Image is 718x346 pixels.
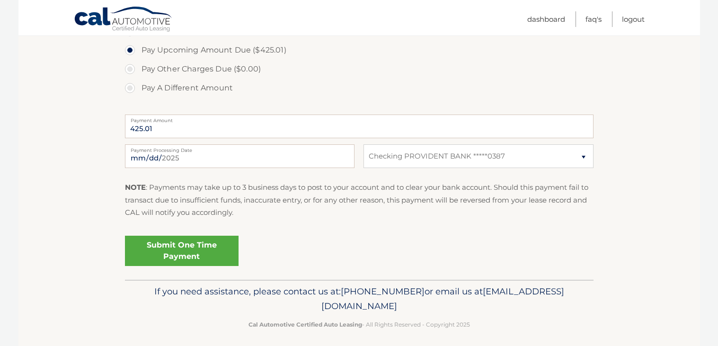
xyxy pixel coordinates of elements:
a: Dashboard [527,11,565,27]
a: Cal Automotive [74,6,173,34]
p: If you need assistance, please contact us at: or email us at [131,284,587,314]
p: : Payments may take up to 3 business days to post to your account and to clear your bank account.... [125,181,594,219]
input: Payment Date [125,144,355,168]
label: Pay Other Charges Due ($0.00) [125,60,594,79]
a: FAQ's [585,11,602,27]
strong: Cal Automotive Certified Auto Leasing [248,321,362,328]
input: Payment Amount [125,115,594,138]
a: Submit One Time Payment [125,236,239,266]
label: Pay Upcoming Amount Due ($425.01) [125,41,594,60]
a: Logout [622,11,645,27]
strong: NOTE [125,183,146,192]
span: [PHONE_NUMBER] [341,286,425,297]
label: Payment Processing Date [125,144,355,152]
p: - All Rights Reserved - Copyright 2025 [131,319,587,329]
label: Pay A Different Amount [125,79,594,98]
label: Payment Amount [125,115,594,122]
